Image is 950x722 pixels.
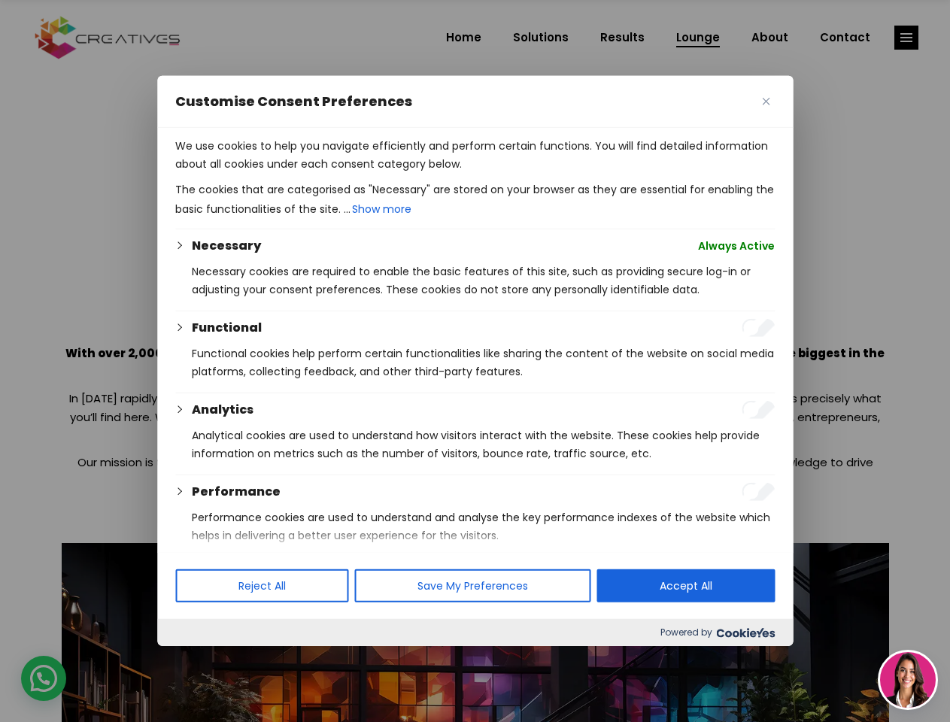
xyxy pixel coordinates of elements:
button: Save My Preferences [354,569,590,602]
button: Show more [351,199,413,220]
button: Close [757,93,775,111]
p: Functional cookies help perform certain functionalities like sharing the content of the website o... [192,344,775,381]
p: We use cookies to help you navigate efficiently and perform certain functions. You will find deta... [175,137,775,173]
span: Always Active [698,237,775,255]
div: Customise Consent Preferences [157,76,793,646]
input: Enable Analytics [742,401,775,419]
span: Customise Consent Preferences [175,93,412,111]
img: agent [880,652,936,708]
input: Enable Performance [742,483,775,501]
p: Necessary cookies are required to enable the basic features of this site, such as providing secur... [192,262,775,299]
img: Cookieyes logo [716,628,775,638]
button: Reject All [175,569,348,602]
button: Functional [192,319,262,337]
button: Analytics [192,401,253,419]
img: Close [762,98,769,105]
p: Analytical cookies are used to understand how visitors interact with the website. These cookies h... [192,426,775,463]
button: Performance [192,483,281,501]
p: Performance cookies are used to understand and analyse the key performance indexes of the website... [192,508,775,545]
div: Powered by [157,619,793,646]
input: Enable Functional [742,319,775,337]
button: Necessary [192,237,261,255]
p: The cookies that are categorised as "Necessary" are stored on your browser as they are essential ... [175,180,775,220]
button: Accept All [596,569,775,602]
